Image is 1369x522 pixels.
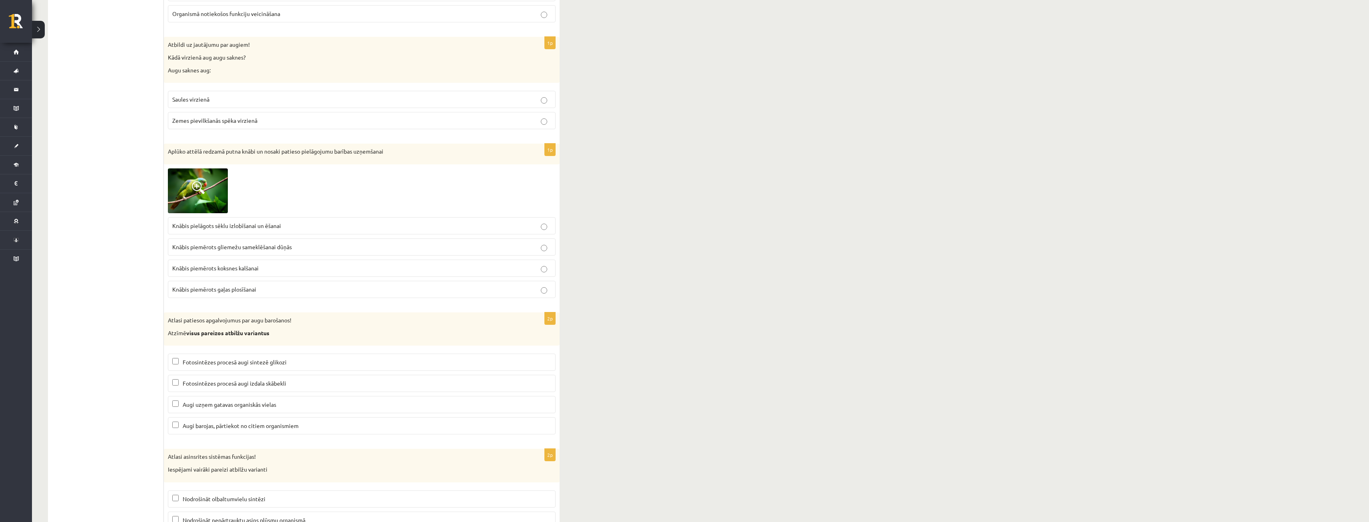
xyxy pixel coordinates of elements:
[168,316,516,324] p: Atlasi patiesos apgalvojumus par augu barošanos!
[172,358,179,364] input: Fotosintēzes procesā augi sintezē glikozi
[172,10,280,17] span: Organismā notiekošos funkciju veicināšana
[172,264,259,272] span: Knābis piemērots koksnes kalšanai
[541,118,547,125] input: Zemes pievilkšanās spēka virzienā
[186,329,269,336] strong: visus pareizos atbilžu variantus
[541,287,547,294] input: Knābis piemērots gaļas plosīšanai
[183,380,286,387] span: Fotosintēzes procesā augi izdala skābekli
[541,97,547,104] input: Saules virzienā
[172,96,209,103] span: Saules virzienā
[172,422,179,428] input: Augi barojas, pārtiekot no citiem organismiem
[183,422,299,429] span: Augi barojas, pārtiekot no citiem organismiem
[172,243,292,250] span: Knābis piemērots gliemežu sameklēšanai dūņās
[9,14,32,34] a: Rīgas 1. Tālmācības vidusskola
[168,41,516,49] p: Atbildi uz jautājumu par augiem!
[168,54,516,62] p: Kādā virzienā aug augu saknes?
[168,148,516,156] p: Aplūko attēlā redzamā putna knābi un nosaki patieso pielāgojumu barības uzņemšanai
[541,245,547,251] input: Knābis piemērots gliemežu sameklēšanai dūņās
[541,12,547,18] input: Organismā notiekošos funkciju veicināšana
[544,36,556,49] p: 1p
[168,453,516,461] p: Atlasi asinsrites sistēmas funkcijas!
[183,401,276,408] span: Augi uzņem gatavas organiskās vielas
[168,466,516,474] p: Iespējami vairāki pareizi atbilžu varianti
[183,495,265,502] span: Nodrošināt olbaltumvielu sintēzi
[168,168,228,213] img: 1.jpg
[183,358,287,366] span: Fotosintēzes procesā augi sintezē glikozi
[172,117,257,124] span: Zemes pievilkšanās spēka virzienā
[544,143,556,156] p: 1p
[168,66,516,74] p: Augu saknes aug:
[541,224,547,230] input: Knābis pielāgots sēklu izlobīšanai un ēšanai
[168,329,516,337] p: Atzīmē
[172,379,179,386] input: Fotosintēzes procesā augi izdala skābekli
[544,312,556,325] p: 2p
[544,448,556,461] p: 2p
[172,495,179,501] input: Nodrošināt olbaltumvielu sintēzi
[541,266,547,272] input: Knābis piemērots koksnes kalšanai
[172,286,256,293] span: Knābis piemērots gaļas plosīšanai
[172,222,281,229] span: Knābis pielāgots sēklu izlobīšanai un ēšanai
[172,400,179,407] input: Augi uzņem gatavas organiskās vielas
